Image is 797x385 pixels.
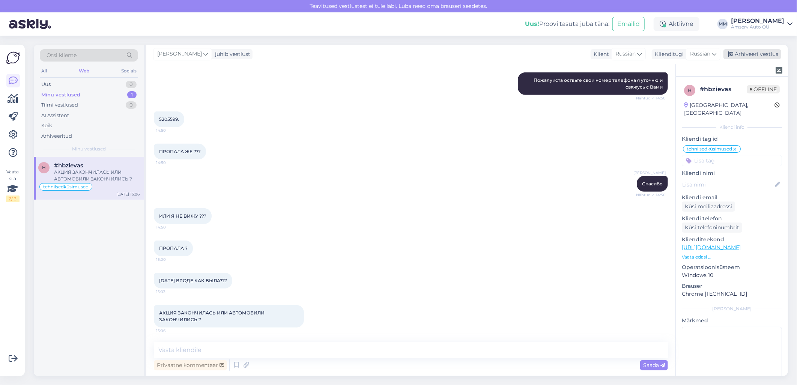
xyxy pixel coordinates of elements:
[682,271,782,279] p: Windows 10
[156,328,184,334] span: 15:06
[126,81,137,88] div: 0
[636,95,666,101] span: Nähtud ✓ 14:50
[654,17,699,31] div: Aktiivne
[41,81,51,88] div: Uus
[682,282,782,290] p: Brauser
[534,77,664,90] span: Пожалуиста оствьте свои номер телефона я уточню и свяжусь с Вами
[6,196,20,202] div: 2 / 3
[642,181,663,186] span: Спасибо
[41,91,80,99] div: Minu vestlused
[77,66,91,76] div: Web
[636,192,666,198] span: Nähtud ✓ 14:50
[682,215,782,223] p: Kliendi telefon
[652,50,684,58] div: Klienditugi
[159,245,188,251] span: ПРОПАЛА ?
[41,132,72,140] div: Arhiveeritud
[700,85,747,94] div: # hbzievas
[154,360,227,370] div: Privaatne kommentaar
[682,223,742,233] div: Küsi telefoninumbrit
[690,50,710,58] span: Russian
[43,185,89,189] span: tehnilsedküsimused
[159,310,266,322] span: АКЦИЯ ЗАКОНЧИЛАСЬ ИЛИ АВТОМОБИЛИ ЗАКОНЧИЛИСЬ ?
[47,51,77,59] span: Otsi kliente
[127,91,137,99] div: 1
[682,305,782,312] div: [PERSON_NAME]
[723,49,781,59] div: Arhiveeri vestlus
[682,263,782,271] p: Operatsioonisüsteem
[156,160,184,165] span: 14:50
[682,135,782,143] p: Kliendi tag'id
[643,362,665,368] span: Saada
[126,101,137,109] div: 0
[159,149,201,154] span: ПРОПАЛА ЖЕ ???
[682,290,782,298] p: Chrome [TECHNICAL_ID]
[42,165,46,170] span: h
[72,146,106,152] span: Minu vestlused
[684,101,774,117] div: [GEOGRAPHIC_DATA], [GEOGRAPHIC_DATA]
[747,85,780,93] span: Offline
[731,24,784,30] div: Amserv Auto OÜ
[159,116,179,122] span: 5205599.
[633,170,666,176] span: [PERSON_NAME]
[156,289,184,295] span: 15:03
[682,236,782,244] p: Klienditeekond
[40,66,48,76] div: All
[682,124,782,131] div: Kliendi info
[776,67,782,74] img: zendesk
[612,17,645,31] button: Emailid
[156,128,184,133] span: 14:50
[717,19,728,29] div: MM
[54,162,83,169] span: #hbzievas
[157,50,202,58] span: [PERSON_NAME]
[156,257,184,262] span: 15:00
[6,168,20,202] div: Vaata siia
[41,112,69,119] div: AI Assistent
[682,317,782,325] p: Märkmed
[615,50,636,58] span: Russian
[591,50,609,58] div: Klient
[116,191,140,197] div: [DATE] 15:06
[731,18,792,30] a: [PERSON_NAME]Amserv Auto OÜ
[682,202,735,212] div: Küsi meiliaadressi
[41,101,78,109] div: Tiimi vestlused
[682,180,773,189] input: Lisa nimi
[159,213,206,219] span: ИЛИ Я НЕ ВИЖУ ???
[682,155,782,166] input: Lisa tag
[682,244,741,251] a: [URL][DOMAIN_NAME]
[6,51,20,65] img: Askly Logo
[682,254,782,260] p: Vaata edasi ...
[41,122,52,129] div: Kõik
[682,194,782,202] p: Kliendi email
[156,224,184,230] span: 14:50
[120,66,138,76] div: Socials
[54,169,140,182] div: АКЦИЯ ЗАКОНЧИЛАСЬ ИЛИ АВТОМОБИЛИ ЗАКОНЧИЛИСЬ ?
[682,169,782,177] p: Kliendi nimi
[525,20,609,29] div: Proovi tasuta juba täna:
[525,20,539,27] b: Uus!
[687,147,732,151] span: tehnilsedküsimused
[688,87,692,93] span: h
[212,50,250,58] div: juhib vestlust
[159,278,227,283] span: [DATE] ВРОДЕ КАК БЫЛА???
[731,18,784,24] div: [PERSON_NAME]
